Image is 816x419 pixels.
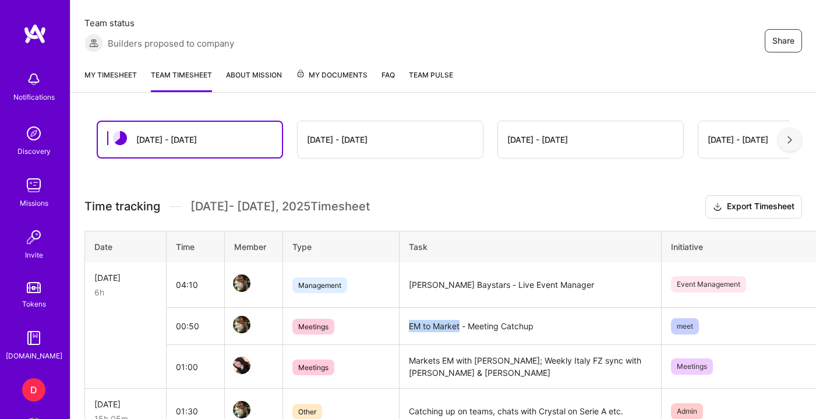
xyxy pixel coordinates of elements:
[22,174,45,197] img: teamwork
[22,298,46,310] div: Tokens
[167,345,225,389] td: 01:00
[22,326,45,350] img: guide book
[94,272,157,284] div: [DATE]
[22,68,45,91] img: bell
[234,355,249,375] a: Team Member Avatar
[409,71,453,79] span: Team Pulse
[292,360,334,375] span: Meetings
[226,69,282,92] a: About Mission
[108,37,234,50] span: Builders proposed to company
[190,199,370,214] span: [DATE] - [DATE] , 2025 Timesheet
[22,378,45,402] div: D
[409,69,453,92] a: Team Pulse
[765,29,802,52] button: Share
[25,249,43,261] div: Invite
[167,262,225,308] td: 04:10
[400,308,662,345] td: EM to Market - Meeting Catchup
[381,69,395,92] a: FAQ
[296,69,368,82] span: My Documents
[233,316,250,333] img: Team Member Avatar
[94,286,157,298] div: 6h
[713,201,722,213] i: icon Download
[671,276,746,293] span: Event Management
[84,17,234,29] span: Team status
[292,277,347,293] span: Management
[94,398,157,410] div: [DATE]
[283,231,400,262] th: Type
[233,357,250,374] img: Team Member Avatar
[27,282,41,293] img: tokens
[23,23,47,44] img: logo
[234,315,249,335] a: Team Member Avatar
[400,345,662,389] td: Markets EM with [PERSON_NAME]; Weekly Italy FZ sync with [PERSON_NAME] & [PERSON_NAME]
[85,231,167,262] th: Date
[84,69,137,92] a: My timesheet
[400,231,662,262] th: Task
[136,133,197,146] div: [DATE] - [DATE]
[20,197,48,209] div: Missions
[167,308,225,345] td: 00:50
[22,226,45,249] img: Invite
[19,378,48,402] a: D
[307,133,368,146] div: [DATE] - [DATE]
[84,34,103,52] img: Builders proposed to company
[234,273,249,293] a: Team Member Avatar
[151,69,212,92] a: Team timesheet
[22,122,45,145] img: discovery
[84,199,160,214] span: Time tracking
[671,358,713,375] span: Meetings
[167,231,225,262] th: Time
[787,136,792,144] img: right
[708,133,768,146] div: [DATE] - [DATE]
[113,131,127,145] img: status icon
[772,35,794,47] span: Share
[671,318,699,335] span: meet
[507,133,568,146] div: [DATE] - [DATE]
[296,69,368,92] a: My Documents
[6,350,62,362] div: [DOMAIN_NAME]
[292,319,334,335] span: Meetings
[17,145,51,157] div: Discovery
[400,262,662,308] td: [PERSON_NAME] Baystars - Live Event Manager
[233,274,250,292] img: Team Member Avatar
[705,195,802,219] button: Export Timesheet
[13,91,55,103] div: Notifications
[233,401,250,418] img: Team Member Avatar
[225,231,283,262] th: Member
